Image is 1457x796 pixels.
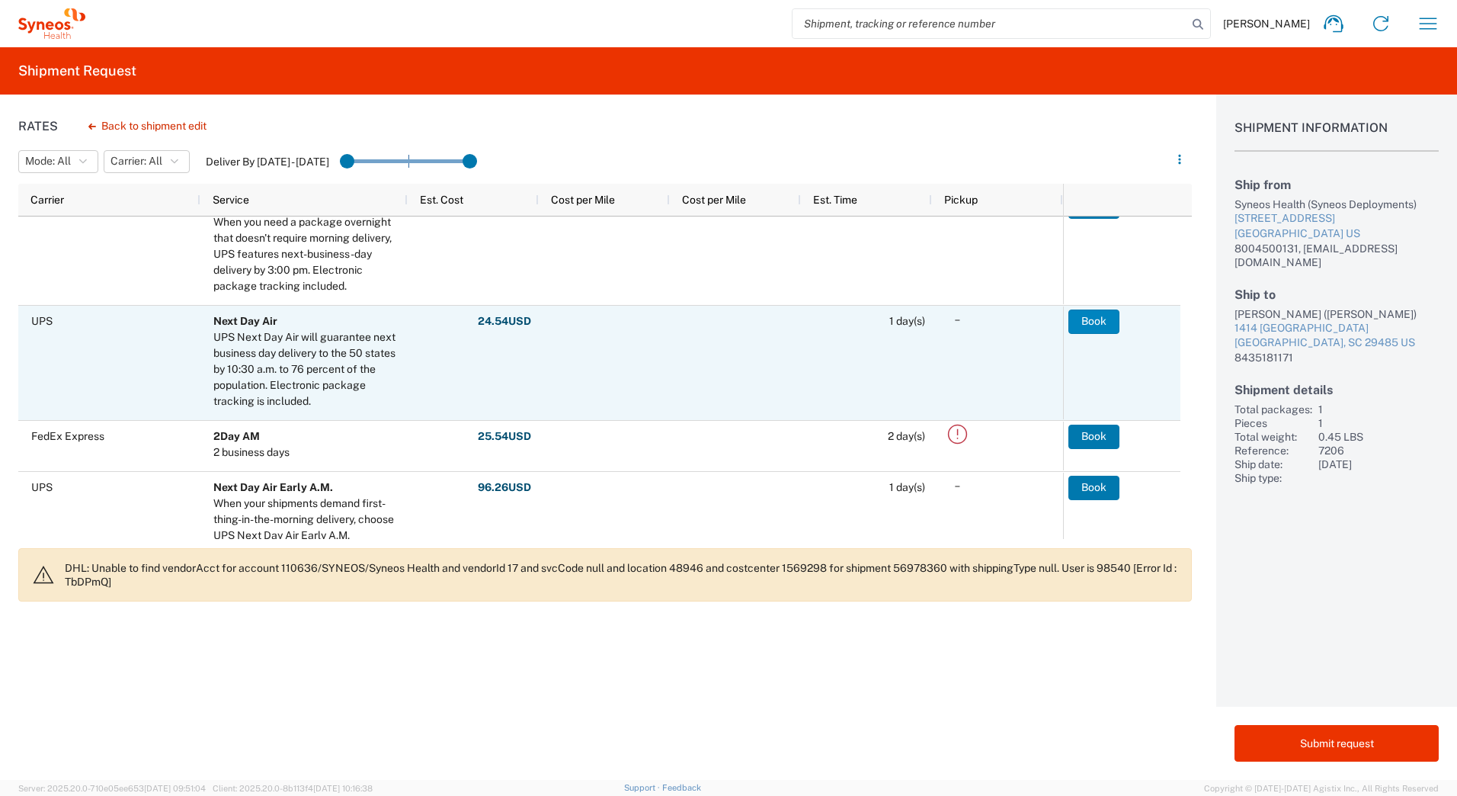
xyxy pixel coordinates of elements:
div: 2 business days [213,445,290,461]
div: When your shipments demand first-thing-in-the-morning delivery, choose UPS Next Day Air Early A.M. [213,496,401,544]
div: Syneos Health (Syneos Deployments) [1234,197,1439,211]
strong: 24.54 USD [478,314,531,329]
div: Total packages: [1234,403,1312,416]
input: Shipment, tracking or reference number [793,9,1187,38]
div: Reference: [1234,444,1312,457]
span: [DATE] 10:16:38 [313,784,373,793]
span: UPS [31,315,53,327]
button: Book [1068,425,1119,449]
span: Cost per Mile [551,194,615,206]
h2: Ship from [1234,178,1439,192]
button: 25.54USD [477,425,532,449]
h1: Shipment Information [1234,120,1439,152]
button: Book [1068,476,1119,500]
a: [STREET_ADDRESS][GEOGRAPHIC_DATA] US [1234,211,1439,241]
div: 8004500131, [EMAIL_ADDRESS][DOMAIN_NAME] [1234,242,1439,269]
div: Pieces [1234,416,1312,430]
div: Ship type: [1234,471,1312,485]
div: 1 [1318,416,1439,430]
button: Back to shipment edit [76,113,219,140]
button: Submit request [1234,725,1439,762]
span: Est. Time [813,194,857,206]
span: Client: 2025.20.0-8b113f4 [213,784,373,793]
p: DHL: Unable to find vendorAcct for account 110636/SYNEOS/Syneos Health and vendorId 17 and svcCod... [65,561,1179,589]
span: 1 day(s) [889,315,925,327]
button: 96.26USD [477,476,532,500]
span: 1 day(s) [889,481,925,493]
a: Feedback [662,783,701,792]
span: UPS [31,481,53,493]
div: 0.45 LBS [1318,430,1439,444]
span: 2 day(s) [888,430,925,442]
div: UPS Next Day Air will guarantee next business day delivery to the 50 states by 10:30 a.m. to 76 p... [213,329,401,409]
h2: Shipment Request [18,62,136,80]
div: [PERSON_NAME] ([PERSON_NAME]) [1234,307,1439,321]
span: Service [213,194,249,206]
span: Pickup [944,194,978,206]
div: 7206 [1318,444,1439,457]
button: 24.54USD [477,310,532,334]
button: Book [1068,310,1119,334]
strong: 96.26 USD [478,480,531,495]
div: 1414 [GEOGRAPHIC_DATA] [1234,321,1439,336]
span: Carrier: All [110,154,162,169]
b: Next Day Air Early A.M. [213,481,333,493]
span: [DATE] 09:51:04 [144,784,206,793]
a: Support [624,783,662,792]
span: Copyright © [DATE]-[DATE] Agistix Inc., All Rights Reserved [1204,782,1439,795]
h1: Rates [18,119,58,133]
button: Mode: All [18,150,98,173]
b: 2Day AM [213,430,260,442]
span: FedEx Express [31,430,104,442]
span: Cost per Mile [682,194,746,206]
span: Server: 2025.20.0-710e05ee653 [18,784,206,793]
span: Carrier [30,194,64,206]
label: Deliver By [DATE] - [DATE] [206,155,329,169]
div: 1 [1318,403,1439,416]
span: [PERSON_NAME] [1223,17,1310,30]
span: Est. Cost [420,194,463,206]
div: [STREET_ADDRESS] [1234,211,1439,226]
div: Total weight: [1234,430,1312,444]
div: [GEOGRAPHIC_DATA] US [1234,226,1439,242]
div: When you need a package overnight that doesn't require morning delivery, UPS features next-busine... [213,214,401,294]
span: Mode: All [25,154,71,169]
button: Carrier: All [104,150,190,173]
strong: 25.54 USD [478,429,531,444]
div: Ship date: [1234,457,1312,471]
div: 8435181171 [1234,351,1439,364]
div: [DATE] [1318,457,1439,471]
h2: Ship to [1234,287,1439,302]
a: 1414 [GEOGRAPHIC_DATA][GEOGRAPHIC_DATA], SC 29485 US [1234,321,1439,351]
div: [GEOGRAPHIC_DATA], SC 29485 US [1234,335,1439,351]
b: Next Day Air [213,315,277,327]
h2: Shipment details [1234,383,1439,397]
